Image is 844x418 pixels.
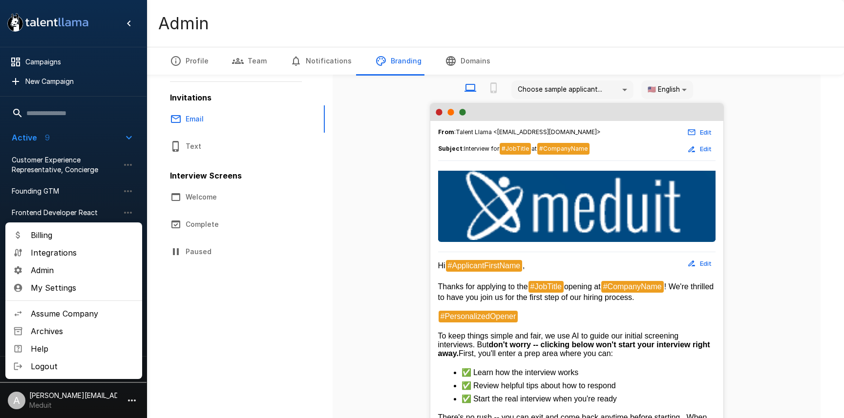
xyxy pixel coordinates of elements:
span: Logout [31,360,134,372]
span: Archives [31,325,134,337]
span: Admin [31,264,134,276]
span: My Settings [31,282,134,294]
span: Help [31,343,134,355]
span: Integrations [31,247,134,259]
span: Billing [31,229,134,241]
span: Assume Company [31,308,134,319]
